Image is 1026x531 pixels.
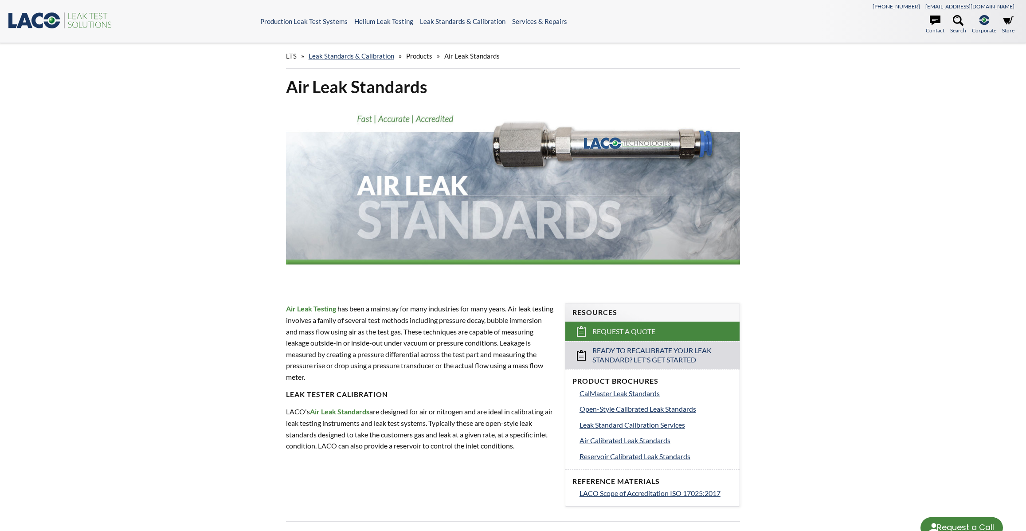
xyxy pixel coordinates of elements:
h4: Reference Materials [572,477,732,486]
a: LACO Scope of Accreditation ISO 17025:2017 [580,488,732,499]
a: Open-Style Calibrated Leak Standards [580,403,732,415]
div: » » » [286,43,740,69]
a: Helium Leak Testing [354,17,413,25]
strong: Air Leak Testing [286,304,336,313]
span: LACO Scope of Accreditation ISO 17025:2017 [580,489,721,497]
strong: Air Leak Standards [310,407,369,416]
h1: Air Leak Standards [286,76,740,98]
a: CalMaster Leak Standards [580,388,732,399]
a: [EMAIL_ADDRESS][DOMAIN_NAME] [925,3,1014,10]
span: Corporate [972,26,996,35]
a: Production Leak Test Systems [260,17,348,25]
h4: Product Brochures [572,377,732,386]
span: Air Calibrated Leak Standards [580,436,670,444]
img: Air Leak Standards header [286,105,740,287]
a: Search [950,15,966,35]
span: Open-Style Calibrated Leak Standards [580,405,696,413]
a: Ready to Recalibrate Your Leak Standard? Let's Get Started [565,341,740,369]
span: Products [406,52,432,60]
p: has been a mainstay for many industries for many years. Air leak testing involves a family of sev... [286,303,554,382]
a: Leak Standard Calibration Services [580,419,732,431]
a: [PHONE_NUMBER] [873,3,920,10]
span: CalMaster Leak Standards [580,389,660,397]
a: Leak Standards & Calibration [420,17,505,25]
a: Store [1002,15,1014,35]
a: Air Calibrated Leak Standards [580,435,732,446]
span: Request a Quote [592,327,655,336]
a: Request a Quote [565,322,740,341]
span: Air Leak Standards [444,52,500,60]
span: LTS [286,52,297,60]
span: Ready to Recalibrate Your Leak Standard? Let's Get Started [592,346,715,365]
p: LACO's are designed for air or nitrogen and are ideal in calibrating air leak testing instruments... [286,406,554,451]
a: Services & Repairs [512,17,567,25]
h4: Leak Tester Calibration [286,390,554,399]
a: Contact [926,15,944,35]
a: Leak Standards & Calibration [309,52,394,60]
a: Reservoir Calibrated Leak Standards [580,451,732,462]
span: Reservoir Calibrated Leak Standards [580,452,690,460]
h4: Resources [572,308,732,317]
span: Leak Standard Calibration Services [580,421,685,429]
